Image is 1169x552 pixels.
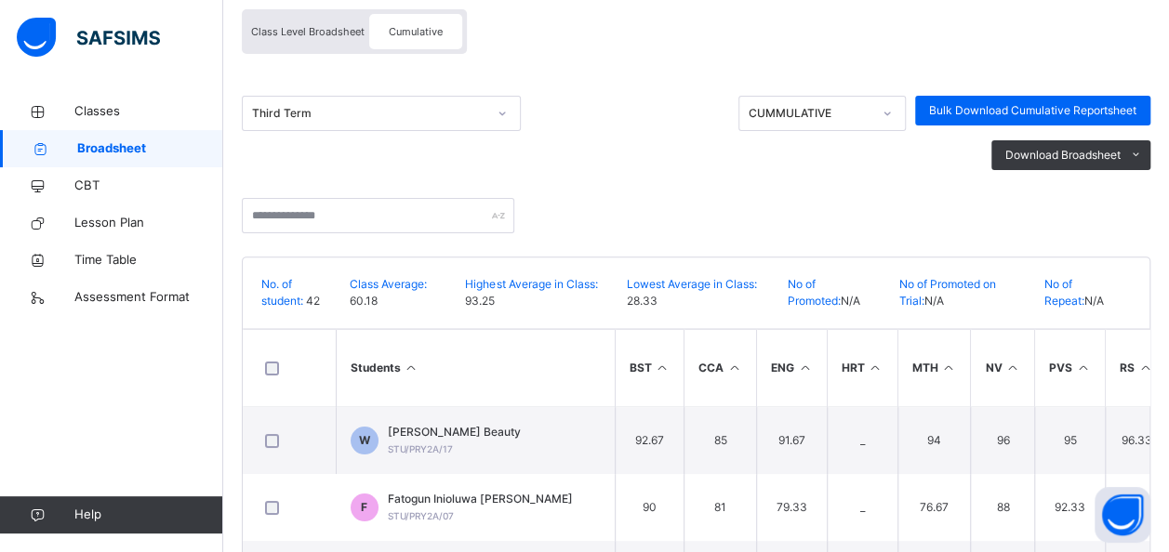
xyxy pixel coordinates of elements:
[684,474,757,541] td: 81
[615,407,684,475] td: 92.67
[1043,277,1083,308] span: No of Repeat:
[404,361,419,375] i: Sort Ascending
[929,102,1136,119] span: Bulk Download Cumulative Reportsheet
[336,330,615,407] th: Students
[684,407,757,475] td: 85
[1004,361,1020,375] i: Sort in Ascending Order
[757,474,828,541] td: 79.33
[1105,474,1167,541] td: 93.33
[1083,294,1103,308] span: N/A
[971,407,1035,475] td: 96
[627,277,757,291] span: Lowest Average in Class:
[350,277,427,291] span: Class Average:
[726,361,742,375] i: Sort in Ascending Order
[827,407,897,475] td: _
[74,288,223,307] span: Assessment Format
[897,407,971,475] td: 94
[899,277,996,308] span: No of Promoted on Trial:
[827,474,897,541] td: _
[757,407,828,475] td: 91.67
[252,105,486,122] div: Third Term
[941,361,957,375] i: Sort in Ascending Order
[1105,407,1167,475] td: 96.33
[1035,330,1106,407] th: PVS
[77,139,223,158] span: Broadsheet
[350,294,378,308] span: 60.18
[749,105,871,122] div: CUMMULATIVE
[251,25,365,38] span: Class Level Broadsheet
[465,277,597,291] span: Highest Average in Class:
[388,491,573,507] span: Fatogun Inioluwa [PERSON_NAME]
[971,474,1035,541] td: 88
[897,474,971,541] td: 76.67
[797,361,813,375] i: Sort in Ascending Order
[74,102,223,121] span: Classes
[74,214,223,232] span: Lesson Plan
[465,294,495,308] span: 93.25
[1137,361,1153,375] i: Sort in Ascending Order
[924,294,944,308] span: N/A
[841,294,860,308] span: N/A
[788,277,841,308] span: No of Promoted:
[868,361,883,375] i: Sort in Ascending Order
[1075,361,1091,375] i: Sort in Ascending Order
[389,25,443,38] span: Cumulative
[74,177,223,195] span: CBT
[74,251,223,269] span: Time Table
[303,294,320,308] span: 42
[1005,147,1121,164] span: Download Broadsheet
[1035,474,1106,541] td: 92.33
[615,330,684,407] th: BST
[655,361,671,375] i: Sort in Ascending Order
[361,499,367,516] span: F
[897,330,971,407] th: MTH
[74,506,222,524] span: Help
[684,330,757,407] th: CCA
[615,474,684,541] td: 90
[827,330,897,407] th: HRT
[1035,407,1106,475] td: 95
[17,18,160,57] img: safsims
[261,277,303,308] span: No. of student:
[971,330,1035,407] th: NV
[1095,487,1150,543] button: Open asap
[757,330,828,407] th: ENG
[359,432,370,449] span: W
[627,294,658,308] span: 28.33
[388,510,454,521] span: STU/PRY2A/07
[1105,330,1167,407] th: RS
[388,443,453,454] span: STU/PRY2A/17
[388,424,521,440] span: [PERSON_NAME] Beauty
